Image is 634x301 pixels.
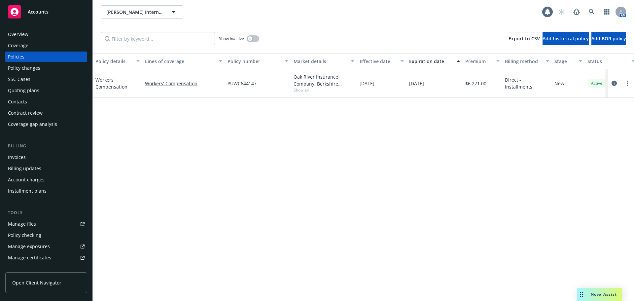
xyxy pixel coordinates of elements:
span: Add historical policy [543,35,589,42]
a: Policy changes [5,63,87,73]
span: Accounts [28,9,49,15]
div: Contract review [8,108,43,118]
span: Add BOR policy [591,35,626,42]
button: Premium [463,53,502,69]
a: Manage files [5,219,87,229]
span: PUWC644147 [228,80,257,87]
a: Overview [5,29,87,40]
span: Show all [294,87,354,93]
a: Search [585,5,598,19]
div: Status [587,58,628,65]
a: Contract review [5,108,87,118]
a: circleInformation [610,79,618,87]
a: Invoices [5,152,87,163]
a: Switch app [600,5,614,19]
div: Coverage [8,40,28,51]
div: Manage exposures [8,241,50,252]
span: Open Client Navigator [12,279,61,286]
button: Policy details [93,53,142,69]
span: $6,271.00 [465,80,486,87]
a: Contacts [5,96,87,107]
div: Billing method [505,58,542,65]
button: Policy number [225,53,291,69]
span: Export to CSV [509,35,540,42]
a: Coverage gap analysis [5,119,87,130]
div: Drag to move [577,288,585,301]
div: Effective date [360,58,397,65]
a: Workers' Compensation [145,80,222,87]
div: Policy number [228,58,281,65]
div: Contacts [8,96,27,107]
span: [DATE] [409,80,424,87]
div: Installment plans [8,186,47,196]
div: SSC Cases [8,74,30,85]
div: Manage files [8,219,36,229]
a: Start snowing [555,5,568,19]
div: Expiration date [409,58,453,65]
div: Manage certificates [8,252,51,263]
div: Policy changes [8,63,40,73]
span: New [554,80,564,87]
a: Report a Bug [570,5,583,19]
div: Oak River Insurance Company, Berkshire Hathaway Homestate Companies (BHHC), RT Specialty Insuranc... [294,73,354,87]
div: Lines of coverage [145,58,215,65]
span: [PERSON_NAME] International, Inc [106,9,163,16]
div: Tools [5,209,87,216]
span: Direct - Installments [505,76,549,90]
div: Overview [8,29,28,40]
div: Manage claims [8,264,41,274]
div: Quoting plans [8,85,39,96]
button: Nova Assist [577,288,622,301]
a: Manage claims [5,264,87,274]
a: Manage certificates [5,252,87,263]
div: Policies [8,52,24,62]
a: Policy checking [5,230,87,241]
div: Billing [5,143,87,149]
div: Account charges [8,174,45,185]
a: Accounts [5,3,87,21]
button: Market details [291,53,357,69]
div: Billing updates [8,163,41,174]
button: Export to CSV [509,32,540,45]
a: SSC Cases [5,74,87,85]
span: Active [590,80,603,86]
a: Installment plans [5,186,87,196]
button: [PERSON_NAME] International, Inc [101,5,183,19]
a: Manage exposures [5,241,87,252]
button: Effective date [357,53,406,69]
span: [DATE] [360,80,374,87]
button: Stage [552,53,585,69]
div: Policy details [95,58,132,65]
div: Policy checking [8,230,41,241]
button: Add BOR policy [591,32,626,45]
button: Lines of coverage [142,53,225,69]
a: Coverage [5,40,87,51]
div: Coverage gap analysis [8,119,57,130]
button: Expiration date [406,53,463,69]
span: Nova Assist [591,291,617,297]
a: Billing updates [5,163,87,174]
div: Premium [465,58,492,65]
a: Policies [5,52,87,62]
button: Billing method [502,53,552,69]
input: Filter by keyword... [101,32,215,45]
div: Invoices [8,152,26,163]
a: more [623,79,631,87]
button: Add historical policy [543,32,589,45]
a: Quoting plans [5,85,87,96]
div: Market details [294,58,347,65]
span: Show inactive [219,36,244,41]
a: Workers' Compensation [95,77,127,90]
a: Account charges [5,174,87,185]
div: Stage [554,58,575,65]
